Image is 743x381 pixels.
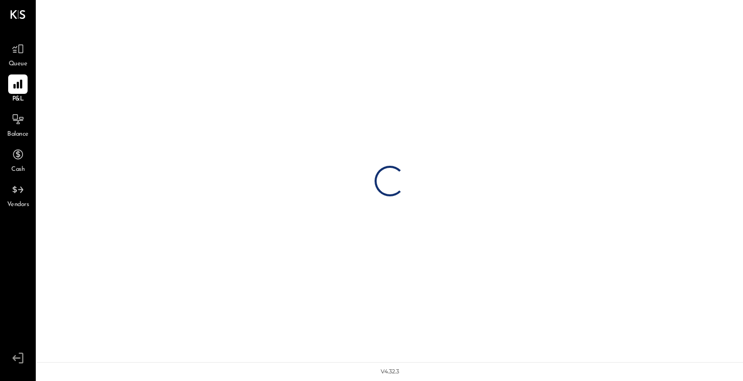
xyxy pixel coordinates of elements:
[1,110,35,139] a: Balance
[12,95,24,104] span: P&L
[7,130,29,139] span: Balance
[1,74,35,104] a: P&L
[9,60,28,69] span: Queue
[7,200,29,210] span: Vendors
[1,180,35,210] a: Vendors
[1,145,35,174] a: Cash
[11,165,25,174] span: Cash
[1,39,35,69] a: Queue
[381,368,399,376] div: v 4.32.3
